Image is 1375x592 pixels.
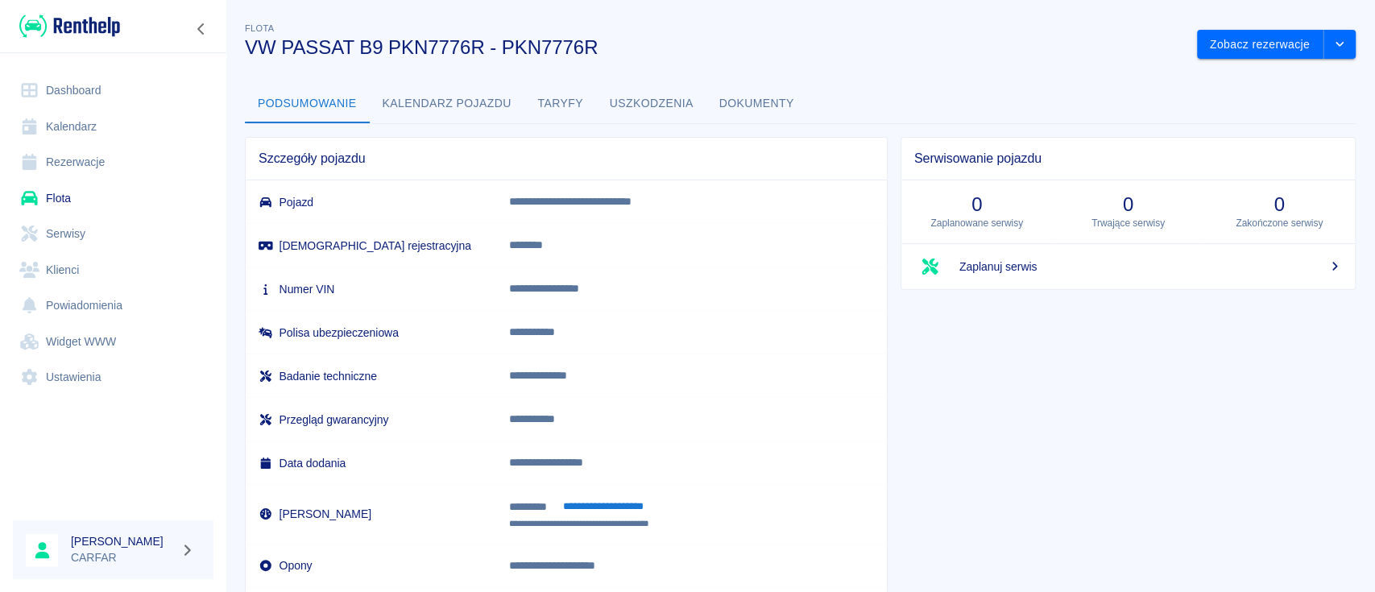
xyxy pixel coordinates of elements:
[259,412,483,428] h6: Przegląd gwarancyjny
[259,506,483,522] h6: [PERSON_NAME]
[19,13,120,39] img: Renthelp logo
[370,85,524,123] button: Kalendarz pojazdu
[901,244,1355,289] a: Zaplanuj serwis
[901,180,1053,243] a: 0Zaplanowane serwisy
[259,194,483,210] h6: Pojazd
[13,216,213,252] a: Serwisy
[1052,180,1203,243] a: 0Trwające serwisy
[524,85,597,123] button: Taryfy
[13,180,213,217] a: Flota
[1197,30,1323,60] button: Zobacz rezerwacje
[13,144,213,180] a: Rezerwacje
[13,109,213,145] a: Kalendarz
[13,252,213,288] a: Klienci
[259,238,483,254] h6: [DEMOGRAPHIC_DATA] rejestracyjna
[245,23,274,33] span: Flota
[259,281,483,297] h6: Numer VIN
[1065,216,1191,230] p: Trwające serwisy
[914,216,1040,230] p: Zaplanowane serwisy
[71,549,174,566] p: CARFAR
[914,151,1342,167] span: Serwisowanie pojazdu
[189,19,213,39] button: Zwiń nawigację
[259,151,874,167] span: Szczegóły pojazdu
[1216,193,1342,216] h3: 0
[1065,193,1191,216] h3: 0
[13,72,213,109] a: Dashboard
[245,36,1184,59] h3: VW PASSAT B9 PKN7776R - PKN7776R
[259,455,483,471] h6: Data dodania
[1323,30,1356,60] button: drop-down
[13,359,213,395] a: Ustawienia
[706,85,807,123] button: Dokumenty
[13,13,120,39] a: Renthelp logo
[959,259,1342,275] span: Zaplanuj serwis
[259,368,483,384] h6: Badanie techniczne
[13,288,213,324] a: Powiadomienia
[13,324,213,360] a: Widget WWW
[597,85,706,123] button: Uszkodzenia
[71,533,174,549] h6: [PERSON_NAME]
[914,193,1040,216] h3: 0
[259,325,483,341] h6: Polisa ubezpieczeniowa
[1216,216,1342,230] p: Zakończone serwisy
[245,85,370,123] button: Podsumowanie
[1203,180,1355,243] a: 0Zakończone serwisy
[259,557,483,573] h6: Opony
